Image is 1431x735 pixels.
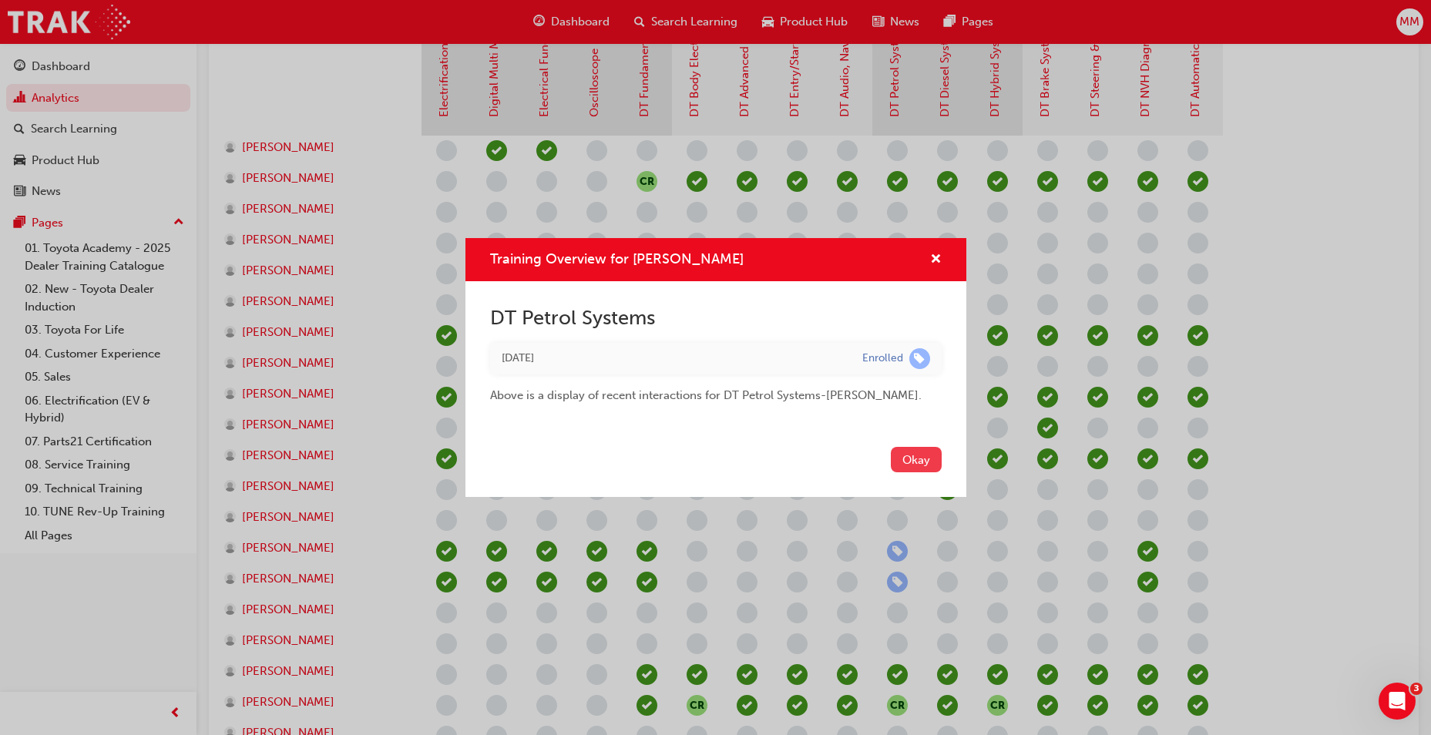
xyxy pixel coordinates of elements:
span: Training Overview for [PERSON_NAME] [490,250,744,267]
div: Training Overview for Jorge Alfiler [465,238,966,498]
span: learningRecordVerb_ENROLL-icon [909,348,930,369]
span: 3 [1410,683,1423,695]
div: Enrolled [862,351,903,366]
button: cross-icon [930,250,942,270]
button: Okay [891,447,942,472]
div: Above is a display of recent interactions for DT Petrol Systems - [PERSON_NAME] . [490,374,942,404]
h2: DT Petrol Systems [490,306,942,331]
span: cross-icon [930,253,942,267]
div: Fri Jun 27 2025 13:21:41 GMT+0930 (Australian Central Standard Time) [502,350,839,367]
iframe: Intercom live chat [1379,683,1416,720]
